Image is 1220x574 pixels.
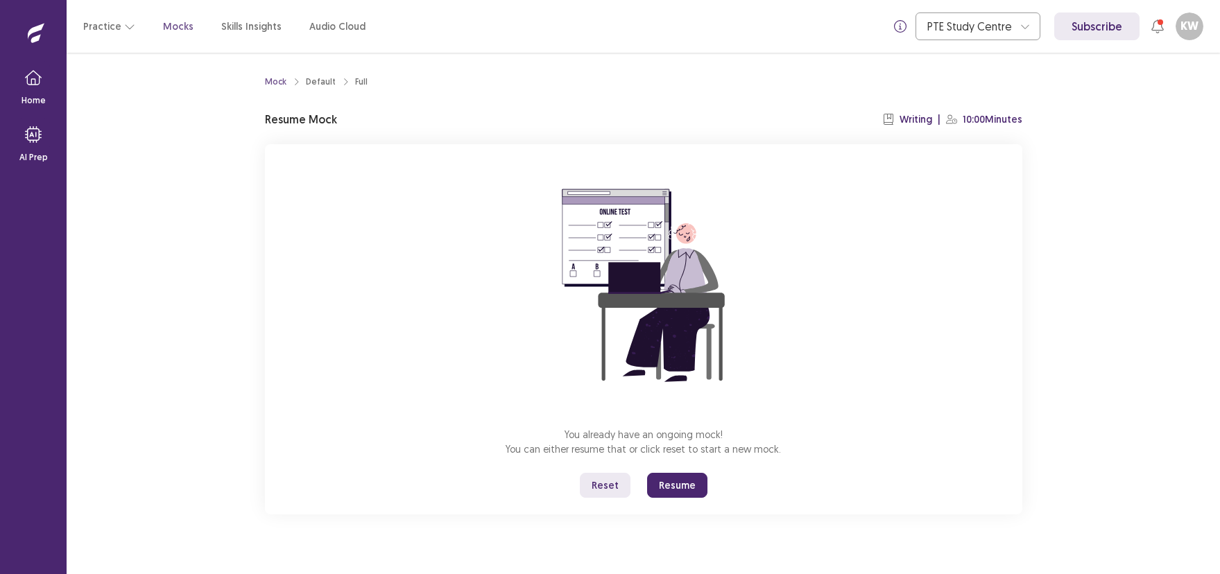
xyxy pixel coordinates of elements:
button: Resume [647,473,707,498]
p: Writing [900,112,932,127]
p: You already have an ongoing mock! You can either resume that or click reset to start a new mock. [506,427,781,456]
button: KW [1176,12,1203,40]
p: Home [22,94,46,107]
p: Resume Mock [265,111,337,128]
p: AI Prep [19,151,48,164]
p: | [938,112,940,127]
a: Audio Cloud [309,19,366,34]
button: Reset [580,473,630,498]
a: Mocks [163,19,194,34]
a: Subscribe [1054,12,1140,40]
img: attend-mock [519,161,768,410]
div: Default [306,76,336,88]
button: info [888,14,913,39]
button: Practice [83,14,135,39]
nav: breadcrumb [265,76,368,88]
div: Full [355,76,368,88]
p: 10:00 Minutes [963,112,1022,127]
div: PTE Study Centre [927,13,1013,40]
a: Mock [265,76,286,88]
a: Skills Insights [221,19,282,34]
